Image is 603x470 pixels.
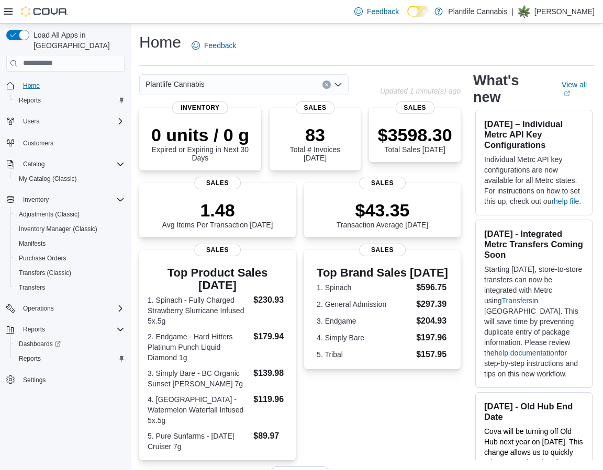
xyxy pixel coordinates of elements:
[278,124,353,145] p: 83
[350,1,403,22] a: Feedback
[10,171,129,186] button: My Catalog (Classic)
[148,124,253,145] p: 0 units / 0 g
[19,354,41,363] span: Reports
[172,101,228,114] span: Inventory
[19,193,53,206] button: Inventory
[19,373,125,386] span: Settings
[23,304,54,313] span: Operations
[416,298,448,311] dd: $297.39
[378,124,452,154] div: Total Sales [DATE]
[15,338,65,350] a: Dashboards
[317,267,448,279] h3: Top Brand Sales [DATE]
[148,394,249,426] dt: 4. [GEOGRAPHIC_DATA] - Watermelon Waterfall Infused 5x.5g
[10,266,129,280] button: Transfers (Classic)
[10,93,129,108] button: Reports
[253,330,287,343] dd: $179.94
[484,228,584,260] h3: [DATE] - Integrated Metrc Transfers Coming Soon
[10,280,129,295] button: Transfers
[19,158,49,170] button: Catalog
[19,136,125,149] span: Customers
[23,196,49,204] span: Inventory
[148,368,249,389] dt: 3. Simply Bare - BC Organic Sunset [PERSON_NAME] 7g
[322,81,331,89] button: Clear input
[15,173,81,185] a: My Catalog (Classic)
[19,283,45,292] span: Transfers
[19,374,50,386] a: Settings
[15,352,125,365] span: Reports
[15,281,125,294] span: Transfers
[19,302,58,315] button: Operations
[518,5,530,18] div: Jesse Thurston
[148,267,287,292] h3: Top Product Sales [DATE]
[15,252,71,265] a: Purchase Orders
[146,78,205,90] span: Plantlife Cannabis
[15,237,125,250] span: Manifests
[19,115,125,128] span: Users
[10,351,129,366] button: Reports
[253,430,287,442] dd: $89.97
[10,251,129,266] button: Purchase Orders
[19,269,71,277] span: Transfers (Classic)
[511,5,513,18] p: |
[334,81,342,89] button: Open list of options
[337,200,429,229] div: Transaction Average [DATE]
[148,431,249,452] dt: 5. Pure Sunfarms - [DATE] Cruiser 7g
[10,207,129,222] button: Adjustments (Classic)
[10,337,129,351] a: Dashboards
[15,267,125,279] span: Transfers (Classic)
[19,158,125,170] span: Catalog
[148,331,249,363] dt: 2. Endgame - Hard Hitters Platinum Punch Liquid Diamond 1g
[19,79,125,92] span: Home
[2,114,129,129] button: Users
[395,101,434,114] span: Sales
[317,333,412,343] dt: 4. Simply Bare
[19,210,80,219] span: Adjustments (Classic)
[19,79,44,92] a: Home
[10,222,129,236] button: Inventory Manager (Classic)
[2,372,129,387] button: Settings
[29,30,125,51] span: Load All Apps in [GEOGRAPHIC_DATA]
[407,6,429,17] input: Dark Mode
[317,282,412,293] dt: 1. Spinach
[15,94,125,107] span: Reports
[19,239,46,248] span: Manifests
[554,197,579,205] a: help file
[253,294,287,306] dd: $230.93
[15,173,125,185] span: My Catalog (Classic)
[23,82,40,90] span: Home
[139,32,181,53] h1: Home
[23,325,45,334] span: Reports
[416,315,448,327] dd: $204.93
[15,208,84,221] a: Adjustments (Classic)
[19,193,125,206] span: Inventory
[2,192,129,207] button: Inventory
[23,376,46,384] span: Settings
[23,139,53,147] span: Customers
[19,254,66,262] span: Purchase Orders
[416,281,448,294] dd: $596.75
[19,175,77,183] span: My Catalog (Classic)
[15,281,49,294] a: Transfers
[15,237,50,250] a: Manifests
[2,157,129,171] button: Catalog
[187,35,240,56] a: Feedback
[148,124,253,162] div: Expired or Expiring in Next 30 Days
[448,5,507,18] p: Plantlife Cannabis
[19,225,97,233] span: Inventory Manager (Classic)
[317,299,412,309] dt: 2. General Admission
[317,349,412,360] dt: 5. Tribal
[2,301,129,316] button: Operations
[296,101,335,114] span: Sales
[15,267,75,279] a: Transfers (Classic)
[15,338,125,350] span: Dashboards
[19,302,125,315] span: Operations
[494,349,558,357] a: help documentation
[19,96,41,105] span: Reports
[2,135,129,150] button: Customers
[484,401,584,422] h3: [DATE] - Old Hub End Date
[562,81,595,97] a: View allExternal link
[23,160,44,168] span: Catalog
[359,244,406,256] span: Sales
[378,124,452,145] p: $3598.30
